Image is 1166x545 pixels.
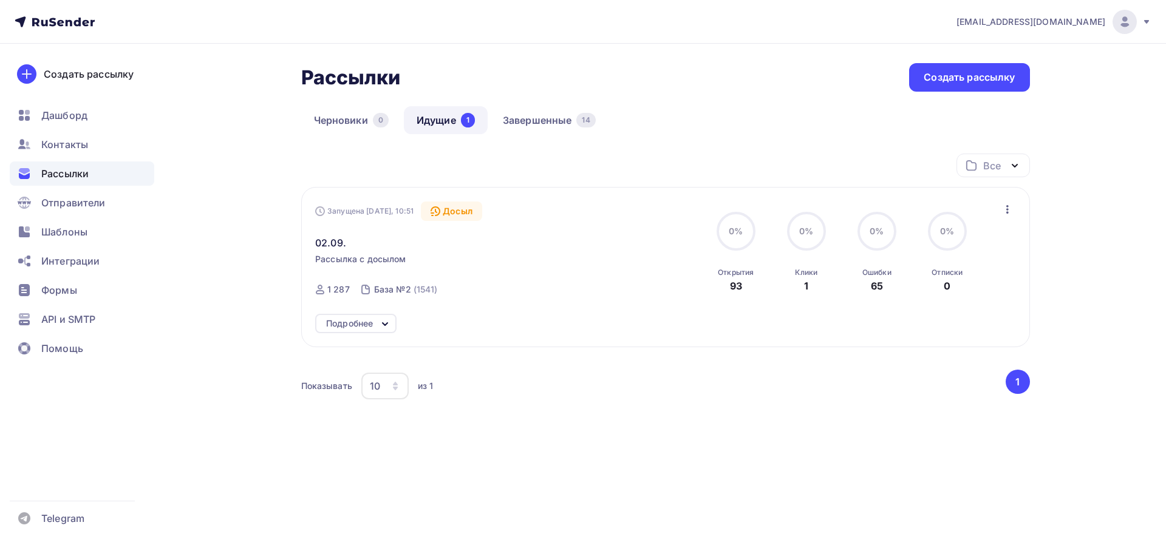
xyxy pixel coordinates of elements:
[871,279,883,293] div: 65
[41,225,87,239] span: Шаблоны
[956,10,1151,34] a: [EMAIL_ADDRESS][DOMAIN_NAME]
[41,312,95,327] span: API и SMTP
[804,279,808,293] div: 1
[799,226,813,236] span: 0%
[414,283,438,296] div: (1541)
[41,341,83,356] span: Помощь
[301,380,352,392] div: Показывать
[1006,370,1030,394] button: Go to page 1
[301,106,401,134] a: Черновики0
[418,380,434,392] div: из 1
[41,108,87,123] span: Дашборд
[361,372,409,400] button: 10
[41,283,77,297] span: Формы
[940,226,954,236] span: 0%
[870,226,884,236] span: 0%
[944,279,950,293] div: 0
[41,195,106,210] span: Отправители
[374,283,411,296] div: База №2
[795,268,817,277] div: Клики
[326,316,373,331] div: Подробнее
[10,220,154,244] a: Шаблоны
[421,201,482,221] div: Досыл
[370,379,380,393] div: 10
[10,161,154,186] a: Рассылки
[576,113,595,127] div: 14
[315,235,346,250] span: 02.09.
[41,511,84,526] span: Telegram
[327,283,350,296] div: 1 287
[10,191,154,215] a: Отправители
[44,67,134,81] div: Создать рассылку
[1003,370,1030,394] ul: Pagination
[315,206,414,216] div: Запущена [DATE], 10:51
[730,279,742,293] div: 93
[373,113,389,127] div: 0
[10,103,154,127] a: Дашборд
[956,16,1105,28] span: [EMAIL_ADDRESS][DOMAIN_NAME]
[862,268,892,277] div: Ошибки
[10,132,154,157] a: Контакты
[373,280,439,299] a: База №2 (1541)
[461,113,475,127] div: 1
[10,278,154,302] a: Формы
[301,66,401,90] h2: Рассылки
[729,226,743,236] span: 0%
[924,70,1015,84] div: Создать рассылку
[41,137,88,152] span: Контакты
[315,253,406,265] span: Рассылка с досылом
[490,106,609,134] a: Завершенные14
[404,106,488,134] a: Идущие1
[932,268,963,277] div: Отписки
[718,268,754,277] div: Открытия
[41,166,89,181] span: Рассылки
[41,254,100,268] span: Интеграции
[956,154,1030,177] button: Все
[983,158,1000,173] div: Все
